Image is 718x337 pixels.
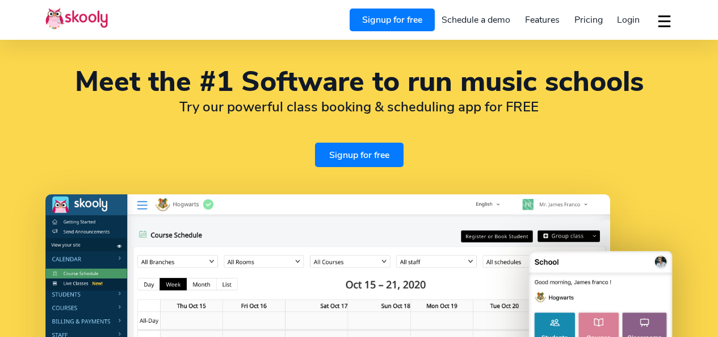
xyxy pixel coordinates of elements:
[45,68,673,95] h1: Meet the #1 Software to run music schools
[656,8,673,34] button: dropdown menu
[617,14,640,26] span: Login
[45,98,673,115] h2: Try our powerful class booking & scheduling app for FREE
[435,11,518,29] a: Schedule a demo
[567,11,610,29] a: Pricing
[45,7,108,30] img: Skooly
[350,9,435,31] a: Signup for free
[315,143,404,167] a: Signup for free
[574,14,603,26] span: Pricing
[518,11,567,29] a: Features
[610,11,647,29] a: Login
